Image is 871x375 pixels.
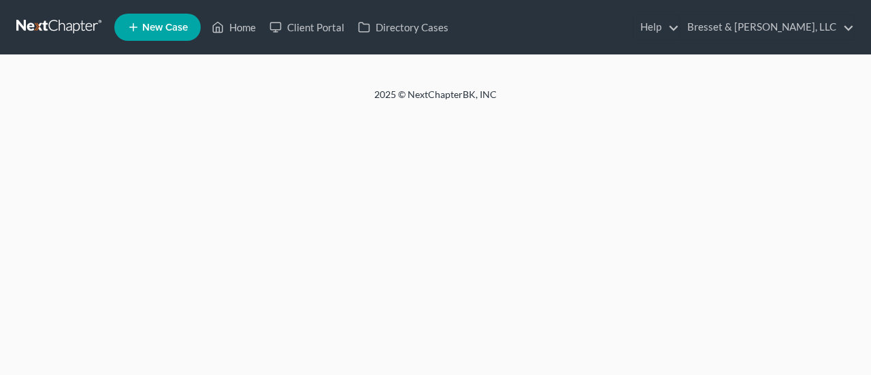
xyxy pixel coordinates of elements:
[351,15,455,39] a: Directory Cases
[263,15,351,39] a: Client Portal
[114,14,201,41] new-legal-case-button: New Case
[48,88,823,112] div: 2025 © NextChapterBK, INC
[634,15,679,39] a: Help
[205,15,263,39] a: Home
[680,15,854,39] a: Bresset & [PERSON_NAME], LLC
